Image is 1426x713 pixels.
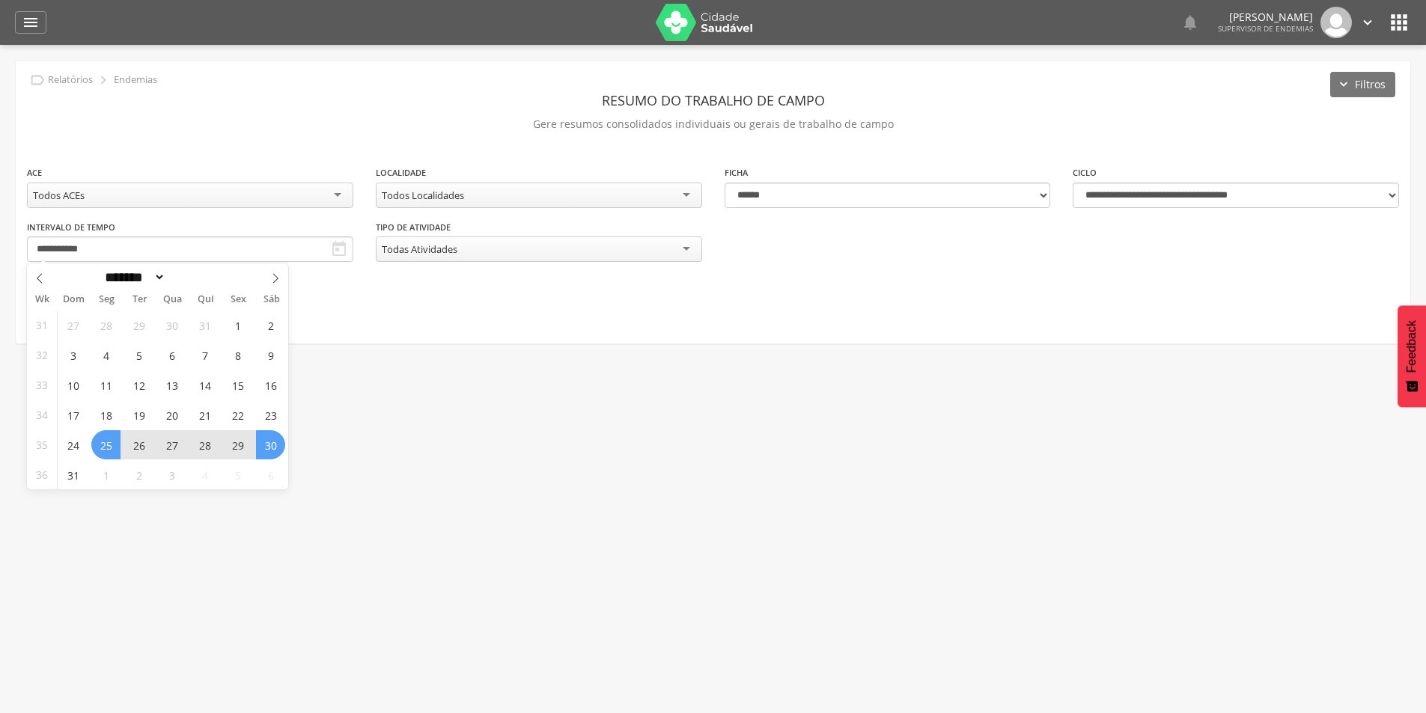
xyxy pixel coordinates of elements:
[29,72,46,88] i: 
[36,430,48,459] span: 35
[1218,12,1313,22] p: [PERSON_NAME]
[123,295,156,305] span: Ter
[1181,7,1199,38] a: 
[256,400,285,429] span: Agosto 23, 2025
[27,289,57,310] span: Wk
[190,400,219,429] span: Agosto 21, 2025
[157,430,186,459] span: Agosto 27, 2025
[124,430,153,459] span: Agosto 26, 2025
[157,460,186,489] span: Setembro 3, 2025
[124,370,153,400] span: Agosto 12, 2025
[190,460,219,489] span: Setembro 4, 2025
[58,460,88,489] span: Agosto 31, 2025
[190,370,219,400] span: Agosto 14, 2025
[58,400,88,429] span: Agosto 17, 2025
[22,13,40,31] i: 
[189,295,222,305] span: Qui
[90,295,123,305] span: Seg
[124,310,153,340] span: Julho 29, 2025
[382,242,457,256] div: Todas Atividades
[27,114,1399,135] p: Gere resumos consolidados individuais ou gerais de trabalho de campo
[36,310,48,340] span: 31
[114,74,157,86] p: Endemias
[57,295,90,305] span: Dom
[1218,23,1313,34] span: Supervisor de Endemias
[157,370,186,400] span: Agosto 13, 2025
[36,340,48,370] span: 32
[27,167,42,179] label: ACE
[15,11,46,34] a: 
[156,295,189,305] span: Qua
[223,400,252,429] span: Agosto 22, 2025
[157,340,186,370] span: Agosto 6, 2025
[1398,305,1426,407] button: Feedback - Mostrar pesquisa
[376,167,426,179] label: Localidade
[100,269,166,285] select: Month
[157,400,186,429] span: Agosto 20, 2025
[91,460,121,489] span: Setembro 1, 2025
[223,370,252,400] span: Agosto 15, 2025
[256,430,285,459] span: Agosto 30, 2025
[58,430,88,459] span: Agosto 24, 2025
[124,460,153,489] span: Setembro 2, 2025
[1387,10,1411,34] i: 
[330,240,348,258] i: 
[190,310,219,340] span: Julho 31, 2025
[157,310,186,340] span: Julho 30, 2025
[1181,13,1199,31] i: 
[58,310,88,340] span: Julho 27, 2025
[1330,72,1395,97] button: Filtros
[382,189,464,202] div: Todos Localidades
[27,87,1399,114] header: Resumo do Trabalho de Campo
[1359,7,1376,38] a: 
[222,295,255,305] span: Sex
[1359,14,1376,31] i: 
[95,72,112,88] i: 
[256,370,285,400] span: Agosto 16, 2025
[36,460,48,489] span: 36
[33,189,85,202] div: Todos ACEs
[725,167,748,179] label: Ficha
[1405,320,1419,373] span: Feedback
[165,269,215,285] input: Year
[256,460,285,489] span: Setembro 6, 2025
[124,340,153,370] span: Agosto 5, 2025
[1073,167,1097,179] label: Ciclo
[58,340,88,370] span: Agosto 3, 2025
[223,460,252,489] span: Setembro 5, 2025
[256,340,285,370] span: Agosto 9, 2025
[91,370,121,400] span: Agosto 11, 2025
[124,400,153,429] span: Agosto 19, 2025
[190,430,219,459] span: Agosto 28, 2025
[48,74,93,86] p: Relatórios
[91,310,121,340] span: Julho 28, 2025
[27,221,115,233] label: Intervalo de Tempo
[91,400,121,429] span: Agosto 18, 2025
[223,310,252,340] span: Agosto 1, 2025
[376,221,451,233] label: Tipo de Atividade
[223,340,252,370] span: Agosto 8, 2025
[91,430,121,459] span: Agosto 25, 2025
[36,370,48,400] span: 33
[256,310,285,340] span: Agosto 2, 2025
[223,430,252,459] span: Agosto 29, 2025
[255,295,288,305] span: Sáb
[36,400,48,429] span: 34
[58,370,88,400] span: Agosto 10, 2025
[190,340,219,370] span: Agosto 7, 2025
[91,340,121,370] span: Agosto 4, 2025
